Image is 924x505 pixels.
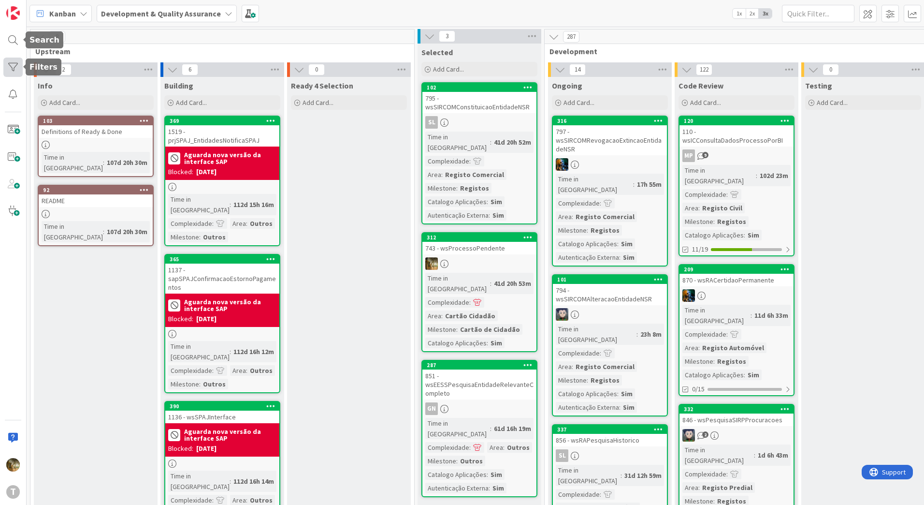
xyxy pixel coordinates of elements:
div: 1519 - prjSPAJ_EntidadesNotificaSPAJ [165,125,279,147]
div: 120 [679,117,794,125]
div: Time in [GEOGRAPHIC_DATA] [425,132,490,153]
div: Time in [GEOGRAPHIC_DATA] [425,273,490,294]
div: Area [556,211,572,222]
div: Time in [GEOGRAPHIC_DATA] [42,152,103,173]
span: : [619,402,621,413]
span: : [456,324,458,335]
span: : [490,278,491,289]
div: 337 [553,425,667,434]
div: MP [679,149,794,162]
span: : [713,216,715,227]
div: Time in [GEOGRAPHIC_DATA] [168,341,230,362]
span: : [212,365,214,376]
div: 102d 23m [757,170,791,181]
b: Aguarda nova versão da interface SAP [184,151,276,165]
span: Building [164,81,193,90]
div: Catalogo Aplicações [556,238,617,249]
div: MP [682,149,695,162]
span: : [600,348,601,358]
div: Complexidade [168,365,212,376]
div: Milestone [425,324,456,335]
div: Area [230,218,246,229]
div: Registo Automóvel [700,342,766,353]
div: 312 [422,233,536,242]
div: 1d 6h 43m [755,450,791,460]
span: : [572,211,573,222]
div: Sim [488,338,505,348]
div: 287 [427,362,536,369]
div: Outros [458,456,485,466]
div: 103 [43,118,153,124]
div: 316 [553,117,667,125]
div: Sim [488,196,505,207]
div: 61d 16h 19m [491,423,534,434]
span: 11/19 [692,244,708,254]
div: 287 [422,361,536,370]
div: JC [679,289,794,302]
div: 41d 20h 53m [491,278,534,289]
div: Complexidade [556,489,600,500]
div: 1136 - wsSPAJInterface [165,411,279,423]
div: Catalogo Aplicações [425,338,487,348]
div: Area [230,365,246,376]
div: 11d 6h 33m [752,310,791,321]
div: Milestone [168,232,199,242]
span: : [246,365,247,376]
div: 312 [427,234,536,241]
span: : [698,342,700,353]
div: 312743 - wsProcessoPendente [422,233,536,254]
span: : [490,137,491,148]
div: 332 [684,406,794,413]
span: : [621,470,622,481]
span: : [754,450,755,460]
div: Registos [588,375,622,386]
img: JC [556,158,568,171]
span: : [587,225,588,236]
span: : [487,196,488,207]
div: [DATE] [196,314,217,324]
div: Complexidade [682,469,726,479]
div: 101794 - wsSIRCOMAlteracaoEntidadeNSR [553,275,667,305]
div: Registos [715,356,749,367]
span: : [212,218,214,229]
div: Blocked: [168,444,193,454]
div: Outros [201,232,228,242]
div: Sim [621,252,637,263]
span: Kanban [49,8,76,19]
span: : [489,210,490,221]
img: LS [682,429,695,442]
div: Complexidade [425,442,469,453]
span: : [487,338,488,348]
div: 794 - wsSIRCOMAlteracaoEntidadeNSR [553,284,667,305]
span: Add Card... [690,98,721,107]
div: 103 [39,117,153,125]
div: 120110 - wsICConsultaDadosProcessoPorBI [679,117,794,147]
div: 797 - wsSIRCOMRevogacaoExtincaoEntidadeNSR [553,125,667,155]
div: 316797 - wsSIRCOMRevogacaoExtincaoEntidadeNSR [553,117,667,155]
div: Complexidade [682,189,726,200]
div: 1137 - sapSPAJConfirmacaoEstornoPagamentos [165,264,279,294]
div: Complexidade [168,218,212,229]
span: Add Card... [817,98,848,107]
div: GN [422,402,536,415]
div: 209870 - wsRACertidaoPermanente [679,265,794,286]
div: 337856 - wsRAPesquisaHistorico [553,425,667,446]
span: : [636,329,638,340]
div: Complexidade [556,198,600,208]
span: : [456,456,458,466]
span: : [587,375,588,386]
div: 102795 - wsSIRCOMConstituicaoEntidadeNSR [422,83,536,113]
b: Aguarda nova versão da interface SAP [184,298,276,312]
div: 365 [170,256,279,263]
div: 3691519 - prjSPAJ_EntidadesNotificaSPAJ [165,117,279,147]
div: Catalogo Aplicações [682,230,744,240]
div: SL [556,449,568,462]
input: Quick Filter... [782,5,854,22]
div: 743 - wsProcessoPendente [422,242,536,254]
span: Add Card... [303,98,333,107]
span: 2x [746,9,759,18]
div: Definitions of Ready & Done [39,125,153,138]
span: 14 [569,64,586,75]
div: Milestone [168,379,199,389]
div: SL [553,449,667,462]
